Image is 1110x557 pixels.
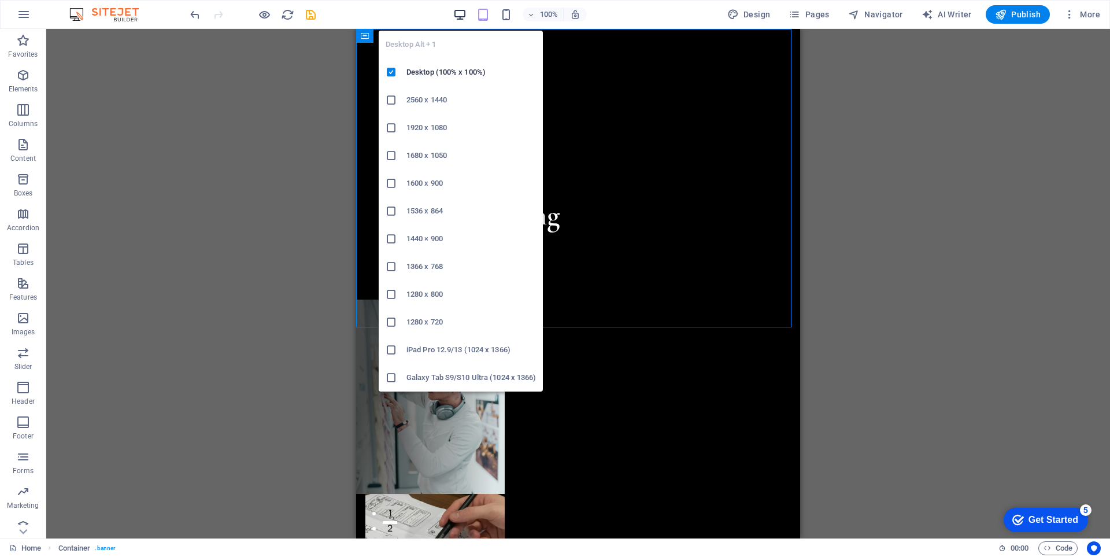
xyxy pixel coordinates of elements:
i: On resize automatically adjust zoom level to fit chosen device. [570,9,580,20]
h6: 1920 x 1080 [406,121,536,135]
p: Forms [13,466,34,475]
p: Accordion [7,223,39,233]
span: AI Writer [922,9,972,20]
h6: 1280 x 800 [406,287,536,301]
p: Footer [13,431,34,441]
h6: iPad Pro 12.9/13 (1024 x 1366) [406,343,536,357]
span: Click to select. Double-click to edit [58,541,91,555]
h6: Galaxy Tab S9/S10 Ultra (1024 x 1366) [406,371,536,385]
h6: 1536 x 864 [406,204,536,218]
h6: 1440 × 900 [406,232,536,246]
button: Pages [784,5,834,24]
span: Pages [789,9,829,20]
button: AI Writer [917,5,976,24]
button: More [1059,5,1105,24]
button: Navigator [843,5,908,24]
p: Boxes [14,189,33,198]
p: Marketing [7,501,39,510]
h6: Desktop (100% x 100%) [406,65,536,79]
button: Publish [986,5,1050,24]
h6: 2560 x 1440 [406,93,536,107]
h6: 1366 x 768 [406,260,536,274]
span: Navigator [848,9,903,20]
button: Usercentrics [1087,541,1101,555]
span: Design [727,9,771,20]
span: Publish [995,9,1041,20]
button: Design [723,5,775,24]
h6: 1680 x 1050 [406,149,536,163]
p: Tables [13,258,34,267]
span: Code [1044,541,1072,555]
p: Elements [9,84,38,94]
p: Columns [9,119,38,128]
p: Features [9,293,37,302]
p: Images [12,327,35,337]
iframe: To enrich screen reader interactions, please activate Accessibility in Grammarly extension settings [356,29,800,538]
p: Slider [14,362,32,371]
h6: 1280 x 720 [406,315,536,329]
nav: breadcrumb [58,541,116,555]
p: Content [10,154,36,163]
div: 5 [83,2,94,14]
a: Click to cancel selection. Double-click to open Pages [9,541,41,555]
p: Header [12,397,35,406]
span: 00 00 [1011,541,1028,555]
span: . banner [95,541,116,555]
span: : [1019,544,1020,552]
span: More [1064,9,1100,20]
h6: 1600 x 900 [406,176,536,190]
button: Code [1038,541,1078,555]
div: Get Started [31,13,81,23]
button: 100% [523,8,564,21]
h6: Session time [998,541,1029,555]
h6: 100% [540,8,558,21]
p: Favorites [8,50,38,59]
div: Get Started 5 items remaining, 0% complete [6,6,91,30]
